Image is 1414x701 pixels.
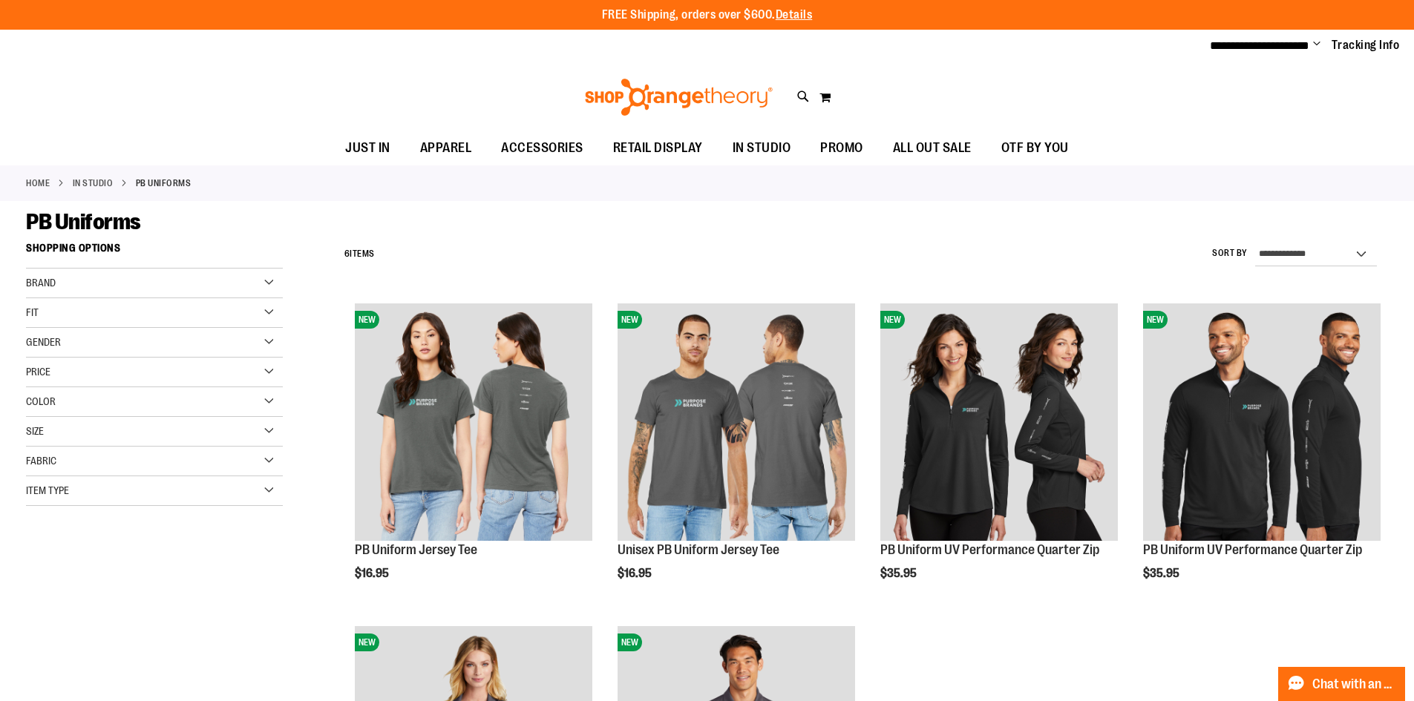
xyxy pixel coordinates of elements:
a: Tracking Info [1332,37,1400,53]
span: Size [26,425,44,437]
strong: Shopping Options [26,235,283,269]
img: Unisex PB Uniform Jersey Tee [618,303,855,541]
span: IN STUDIO [733,131,791,165]
button: Account menu [1313,38,1320,53]
span: NEW [618,311,642,329]
a: Unisex PB Uniform Jersey Tee [618,542,779,557]
span: JUST IN [345,131,390,165]
img: PB Uniform UV Performance Quarter Zip [880,303,1118,541]
span: NEW [618,633,642,651]
span: $16.95 [618,567,654,580]
img: PB Uniform UV Performance Quarter Zip [1143,303,1381,541]
span: Color [26,395,56,407]
p: FREE Shipping, orders over $600. [602,7,813,24]
span: NEW [355,633,379,651]
button: Chat with an Expert [1278,667,1406,701]
span: Fabric [26,455,56,467]
span: Fit [26,306,39,318]
span: $35.95 [1143,567,1182,580]
div: product [610,296,863,618]
span: NEW [355,311,379,329]
strong: PB Uniforms [136,177,192,190]
a: Home [26,177,50,190]
img: Shop Orangetheory [583,79,775,116]
span: ALL OUT SALE [893,131,972,165]
div: product [1136,296,1388,618]
a: IN STUDIO [73,177,114,190]
span: Chat with an Expert [1312,677,1396,691]
span: 6 [344,249,350,259]
a: PB Uniform UV Performance Quarter Zip [880,542,1099,557]
span: PB Uniforms [26,209,141,234]
span: Price [26,366,50,378]
a: Details [776,8,813,22]
span: PROMO [820,131,863,165]
a: Unisex PB Uniform Jersey TeeNEW [618,303,855,543]
span: RETAIL DISPLAY [613,131,703,165]
span: $16.95 [355,567,391,580]
span: Item Type [26,484,69,496]
div: product [347,296,600,618]
span: APPAREL [420,131,472,165]
img: PB Uniform Jersey Tee [355,303,592,541]
a: PB Uniform Jersey Tee [355,542,477,557]
a: PB Uniform Jersey TeeNEW [355,303,592,543]
h2: Items [344,243,375,266]
label: Sort By [1212,247,1248,260]
span: ACCESSORIES [501,131,583,165]
span: Gender [26,336,61,348]
div: product [873,296,1125,618]
a: PB Uniform UV Performance Quarter ZipNEW [1143,303,1381,543]
span: NEW [1143,311,1168,329]
span: Brand [26,277,56,289]
span: OTF BY YOU [1001,131,1069,165]
a: PB Uniform UV Performance Quarter ZipNEW [880,303,1118,543]
a: PB Uniform UV Performance Quarter Zip [1143,542,1362,557]
span: $35.95 [880,567,919,580]
span: NEW [880,311,905,329]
